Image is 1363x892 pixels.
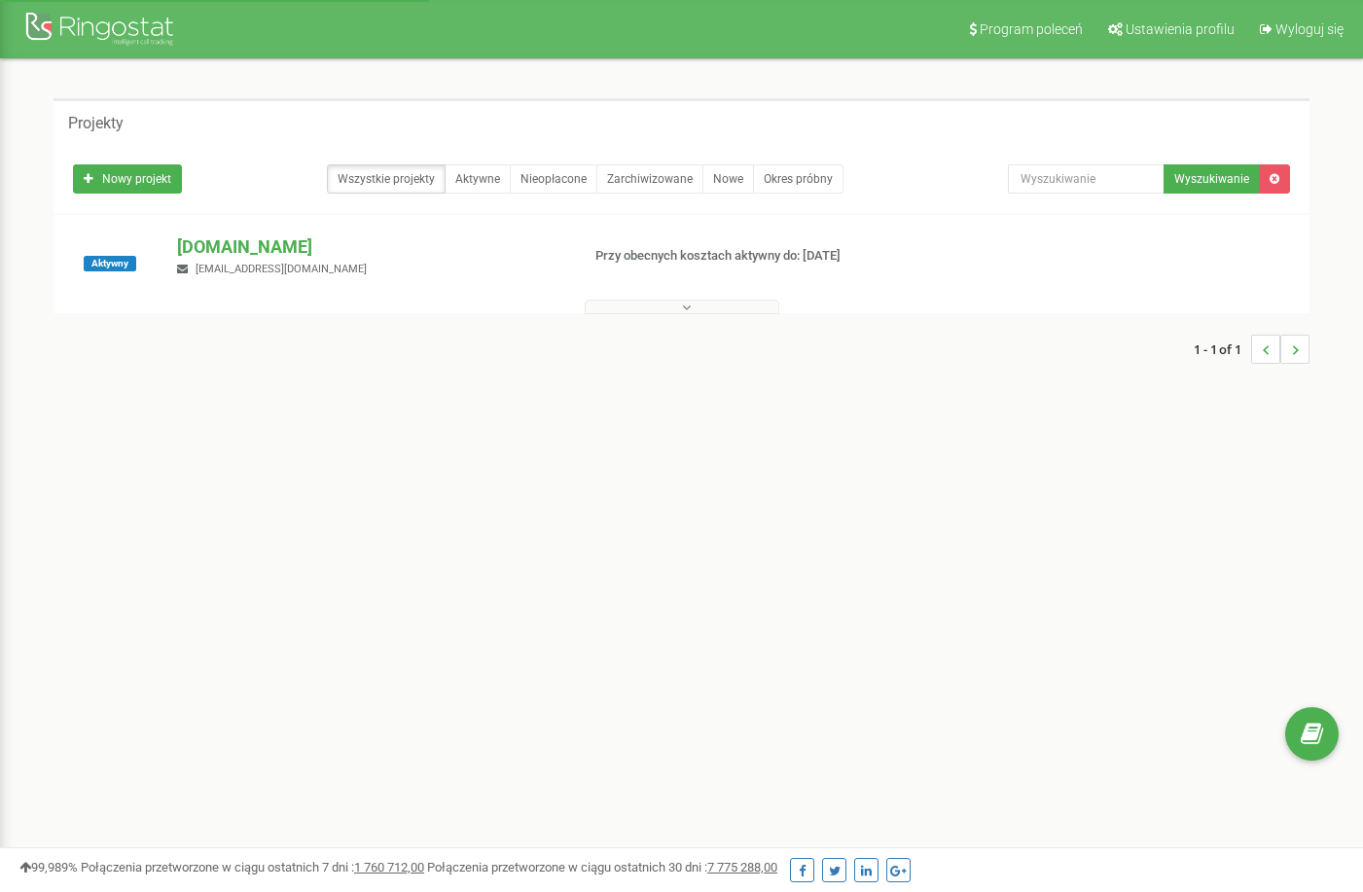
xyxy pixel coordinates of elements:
[1275,21,1344,37] span: Wyloguj się
[702,164,754,194] a: Nowe
[1008,164,1165,194] input: Wyszukiwanie
[68,115,124,132] h5: Projekty
[73,164,182,194] a: Nowy projekt
[753,164,843,194] a: Okres próbny
[354,860,424,874] u: 1 760 712,00
[196,263,367,275] span: [EMAIL_ADDRESS][DOMAIN_NAME]
[980,21,1083,37] span: Program poleceń
[1194,315,1309,383] nav: ...
[1194,335,1251,364] span: 1 - 1 of 1
[596,164,703,194] a: Zarchiwizowane
[84,256,136,271] span: Aktywny
[1126,21,1235,37] span: Ustawienia profilu
[595,247,878,266] p: Przy obecnych kosztach aktywny do: [DATE]
[19,860,78,874] span: 99,989%
[81,860,424,874] span: Połączenia przetworzone w ciągu ostatnich 7 dni :
[177,234,563,260] p: [DOMAIN_NAME]
[427,860,777,874] span: Połączenia przetworzone w ciągu ostatnich 30 dni :
[1164,164,1260,194] button: Wyszukiwanie
[510,164,597,194] a: Nieopłacone
[445,164,511,194] a: Aktywne
[327,164,446,194] a: Wszystkie projekty
[707,860,777,874] u: 7 775 288,00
